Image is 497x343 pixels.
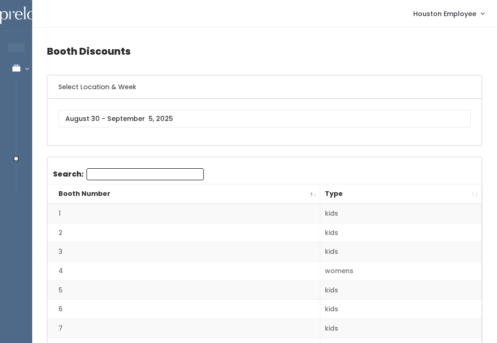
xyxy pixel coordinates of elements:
a: Houston Employee [404,4,493,23]
td: kids [320,300,482,319]
td: 3 [47,242,320,262]
th: Type: activate to sort column ascending [320,184,482,204]
h4: Booth Discounts [47,39,482,64]
td: kids [320,242,482,262]
td: womens [320,261,482,280]
td: kids [320,204,482,223]
label: Search: [53,168,204,180]
input: August 30 - September 5, 2025 [58,110,471,127]
td: 7 [47,319,320,338]
td: 1 [47,204,320,223]
td: kids [320,223,482,242]
td: kids [320,280,482,300]
td: 4 [47,261,320,280]
th: Booth Number: activate to sort column descending [47,184,320,204]
td: 2 [47,223,320,242]
td: kids [320,319,482,338]
input: Search: [87,168,204,180]
h6: Select Location & Week [47,75,482,99]
td: 5 [47,280,320,300]
td: 6 [47,300,320,319]
span: Houston Employee [413,9,476,19]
